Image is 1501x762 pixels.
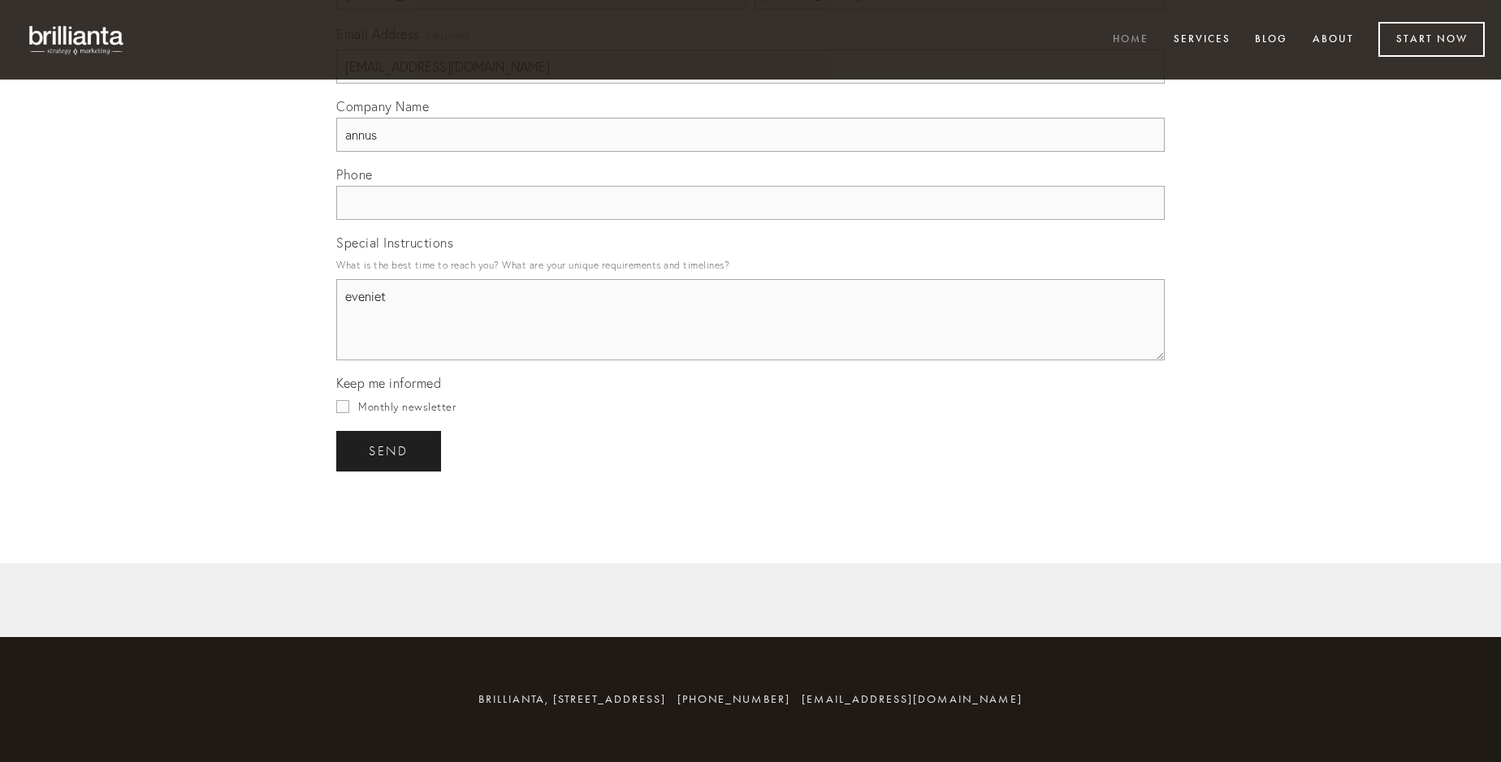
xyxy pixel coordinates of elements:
span: Monthly newsletter [358,400,456,413]
span: Company Name [336,98,429,114]
a: About [1302,27,1365,54]
span: send [369,444,409,458]
span: Phone [336,166,373,183]
span: Keep me informed [336,375,441,391]
span: brillianta, [STREET_ADDRESS] [478,692,666,706]
button: sendsend [336,431,441,471]
a: Blog [1244,27,1298,54]
a: Home [1102,27,1159,54]
input: Monthly newsletter [336,400,349,413]
a: [EMAIL_ADDRESS][DOMAIN_NAME] [802,692,1023,706]
img: brillianta - research, strategy, marketing [16,16,138,63]
a: Services [1163,27,1241,54]
span: Special Instructions [336,235,453,251]
a: Start Now [1378,22,1485,57]
span: [PHONE_NUMBER] [677,692,790,706]
textarea: eveniet [336,279,1165,360]
p: What is the best time to reach you? What are your unique requirements and timelines? [336,254,1165,276]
